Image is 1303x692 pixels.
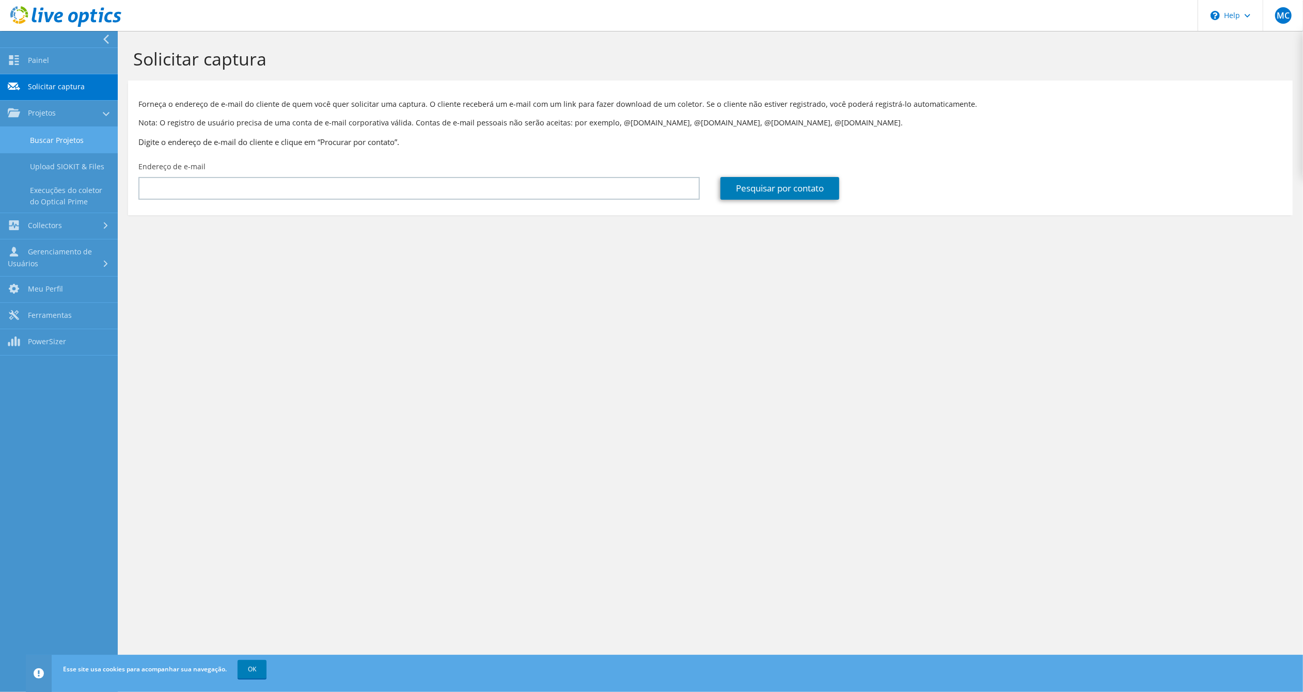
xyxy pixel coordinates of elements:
[138,117,1282,128] p: Nota: O registro de usuário precisa de uma conta de e-mail corporativa válida. Contas de e-mail p...
[238,660,266,679] a: OK
[1275,7,1292,24] span: MC
[133,48,1282,70] h1: Solicitar captura
[138,162,206,172] label: Endereço de e-mail
[720,177,839,200] a: Pesquisar por contato
[138,136,1282,148] h3: Digite o endereço de e-mail do cliente e clique em “Procurar por contato”.
[63,665,227,673] span: Esse site usa cookies para acompanhar sua navegação.
[138,99,1282,110] p: Forneça o endereço de e-mail do cliente de quem você quer solicitar uma captura. O cliente recebe...
[1211,11,1220,20] svg: \n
